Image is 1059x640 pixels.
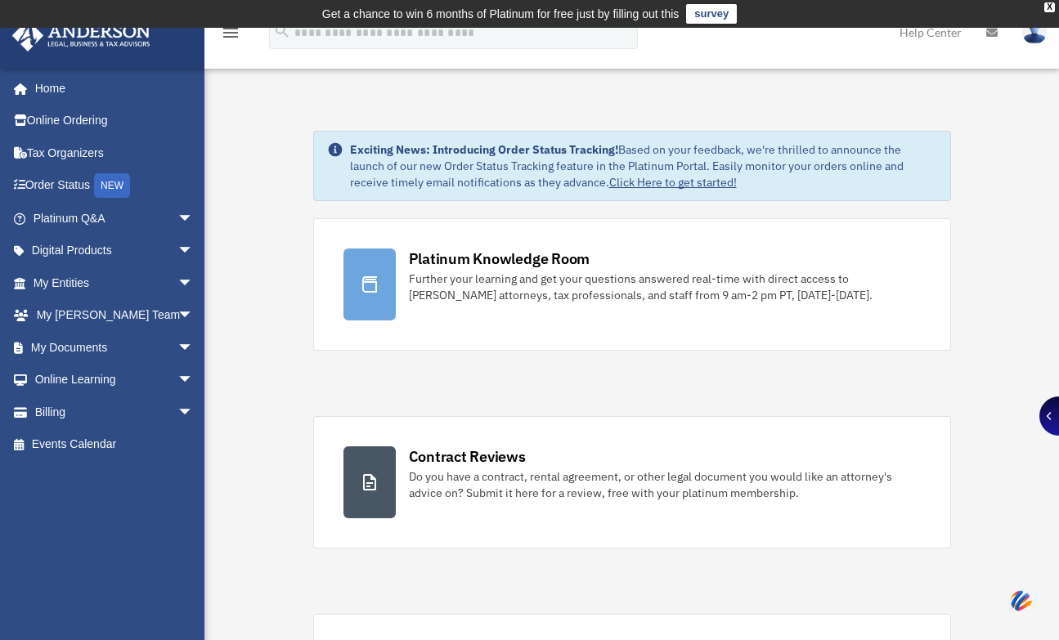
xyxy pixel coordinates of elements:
a: menu [221,29,240,43]
a: Home [11,72,210,105]
a: Tax Organizers [11,137,218,169]
div: Platinum Knowledge Room [409,248,590,269]
a: survey [686,4,737,24]
span: arrow_drop_down [177,202,210,235]
span: arrow_drop_down [177,331,210,365]
a: Digital Productsarrow_drop_down [11,235,218,267]
img: User Pic [1022,20,1047,44]
span: arrow_drop_down [177,266,210,300]
div: Do you have a contract, rental agreement, or other legal document you would like an attorney's ad... [409,468,921,501]
i: menu [221,23,240,43]
a: Platinum Q&Aarrow_drop_down [11,202,218,235]
a: Platinum Knowledge Room Further your learning and get your questions answered real-time with dire... [313,218,951,351]
div: close [1044,2,1055,12]
span: arrow_drop_down [177,364,210,397]
div: Further your learning and get your questions answered real-time with direct access to [PERSON_NAM... [409,271,921,303]
div: Based on your feedback, we're thrilled to announce the launch of our new Order Status Tracking fe... [350,141,937,190]
strong: Exciting News: Introducing Order Status Tracking! [350,142,618,157]
a: My Documentsarrow_drop_down [11,331,218,364]
a: Contract Reviews Do you have a contract, rental agreement, or other legal document you would like... [313,416,951,548]
div: Get a chance to win 6 months of Platinum for free just by filling out this [322,4,680,24]
div: Contract Reviews [409,446,526,467]
a: My [PERSON_NAME] Teamarrow_drop_down [11,299,218,332]
div: NEW [94,173,130,198]
i: search [273,22,291,40]
span: arrow_drop_down [177,299,210,333]
a: Billingarrow_drop_down [11,396,218,428]
span: arrow_drop_down [177,235,210,268]
span: arrow_drop_down [177,396,210,429]
a: Online Learningarrow_drop_down [11,364,218,396]
a: Order StatusNEW [11,169,218,203]
a: My Entitiesarrow_drop_down [11,266,218,299]
a: Events Calendar [11,428,218,461]
img: Anderson Advisors Platinum Portal [7,20,155,51]
a: Click Here to get started! [609,175,737,190]
img: svg+xml;base64,PHN2ZyB3aWR0aD0iNDQiIGhlaWdodD0iNDQiIHZpZXdCb3g9IjAgMCA0NCA0NCIgZmlsbD0ibm9uZSIgeG... [1007,585,1035,615]
a: Online Ordering [11,105,218,137]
